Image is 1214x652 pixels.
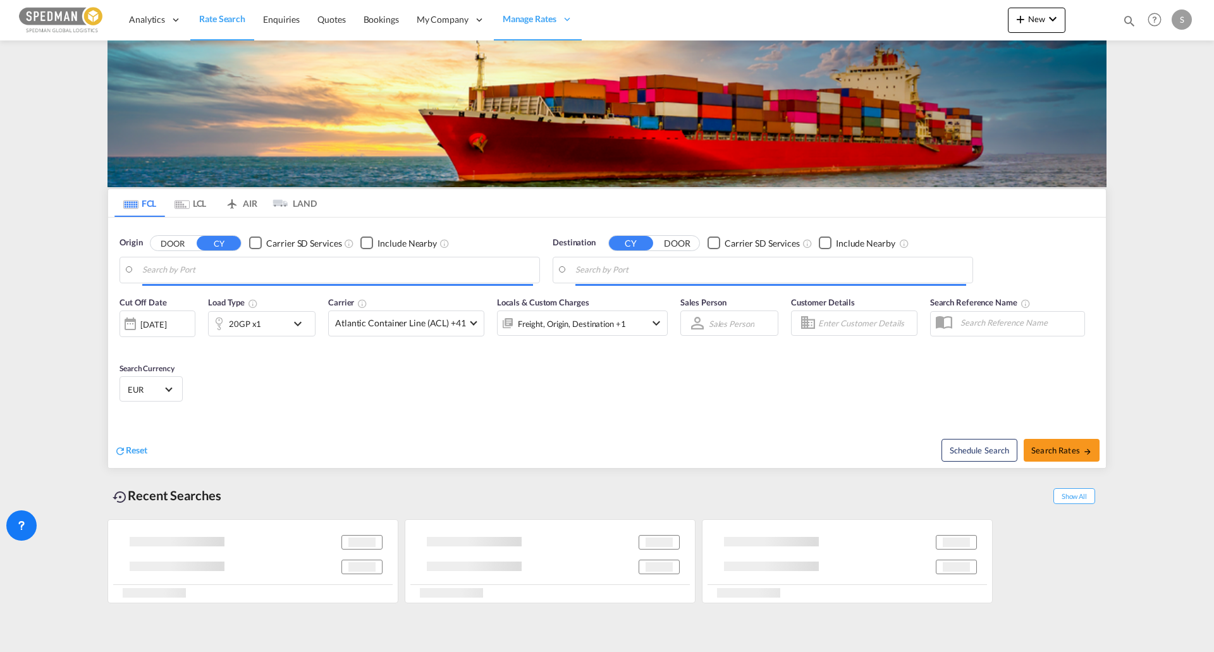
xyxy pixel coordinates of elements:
div: Freight Origin Destination Factory Stuffing [518,315,626,333]
span: Search Reference Name [930,297,1031,307]
div: Freight Origin Destination Factory Stuffingicon-chevron-down [497,311,668,336]
md-icon: icon-arrow-right [1083,447,1092,456]
md-checkbox: Checkbox No Ink [819,237,895,250]
md-tab-item: LAND [266,189,317,217]
md-icon: Unchecked: Search for CY (Container Yard) services for all selected carriers.Checked : Search for... [802,238,812,249]
span: Quotes [317,14,345,25]
button: Search Ratesicon-arrow-right [1024,439,1100,462]
div: 20GP x1icon-chevron-down [208,311,316,336]
md-icon: icon-magnify [1122,14,1136,28]
md-icon: Unchecked: Ignores neighbouring ports when fetching rates.Checked : Includes neighbouring ports w... [439,238,450,249]
span: Enquiries [263,14,300,25]
div: [DATE] [120,311,195,337]
md-icon: icon-plus 400-fg [1013,11,1028,27]
div: Include Nearby [377,237,437,250]
md-icon: icon-refresh [114,445,126,457]
span: Search Rates [1031,445,1092,455]
span: Show All [1053,488,1095,504]
input: Search Reference Name [954,313,1084,332]
div: Origin DOOR CY Checkbox No InkUnchecked: Search for CY (Container Yard) services for all selected... [108,218,1106,468]
md-icon: icon-chevron-down [649,316,664,331]
button: CY [609,236,653,250]
md-checkbox: Checkbox No Ink [249,237,341,250]
button: DOOR [150,236,195,250]
md-checkbox: Checkbox No Ink [360,237,437,250]
span: Search Currency [120,364,175,373]
button: Note: By default Schedule search will only considerorigin ports, destination ports and cut off da... [941,439,1017,462]
md-select: Select Currency: € EUREuro [126,380,176,398]
md-datepicker: Select [120,336,129,353]
button: CY [197,236,241,250]
span: Load Type [208,297,258,307]
span: Destination [553,237,596,249]
div: icon-refreshReset [114,444,147,458]
span: My Company [417,13,469,26]
div: Recent Searches [107,481,226,510]
div: [DATE] [140,319,166,330]
span: EUR [128,384,163,395]
img: c12ca350ff1b11efb6b291369744d907.png [19,6,104,34]
div: Carrier SD Services [266,237,341,250]
span: Reset [126,445,147,455]
md-icon: Your search will be saved by the below given name [1021,298,1031,309]
span: New [1013,14,1060,24]
img: LCL+%26+FCL+BACKGROUND.png [107,40,1107,187]
div: S [1172,9,1192,30]
md-icon: icon-information-outline [248,298,258,309]
span: Bookings [364,14,399,25]
md-checkbox: Checkbox No Ink [708,237,800,250]
div: Include Nearby [836,237,895,250]
md-icon: Unchecked: Ignores neighbouring ports when fetching rates.Checked : Includes neighbouring ports w... [899,238,909,249]
div: Help [1144,9,1172,32]
md-icon: icon-backup-restore [113,489,128,505]
md-tab-item: LCL [165,189,216,217]
div: icon-magnify [1122,14,1136,33]
md-icon: Unchecked: Search for CY (Container Yard) services for all selected carriers.Checked : Search for... [344,238,354,249]
md-icon: The selected Trucker/Carrierwill be displayed in the rate results If the rates are from another f... [357,298,367,309]
div: 20GP x1 [229,315,261,333]
md-icon: icon-chevron-down [290,316,312,331]
md-tab-item: AIR [216,189,266,217]
span: Help [1144,9,1165,30]
span: Rate Search [199,13,245,24]
md-tab-item: FCL [114,189,165,217]
span: Manage Rates [503,13,556,25]
span: Origin [120,237,142,249]
input: Search by Port [142,261,533,280]
md-icon: icon-airplane [224,196,240,206]
md-pagination-wrapper: Use the left and right arrow keys to navigate between tabs [114,189,317,217]
input: Enter Customer Details [818,314,913,333]
div: Carrier SD Services [725,237,800,250]
md-select: Sales Person [708,314,756,333]
span: Customer Details [791,297,855,307]
span: Locals & Custom Charges [497,297,589,307]
md-icon: icon-chevron-down [1045,11,1060,27]
iframe: Chat [9,586,54,633]
input: Search by Port [575,261,966,280]
button: icon-plus 400-fgNewicon-chevron-down [1008,8,1065,33]
span: Sales Person [680,297,727,307]
span: Analytics [129,13,165,26]
span: Carrier [328,297,367,307]
span: Cut Off Date [120,297,167,307]
span: Atlantic Container Line (ACL) +41 [335,317,466,329]
button: DOOR [655,236,699,250]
